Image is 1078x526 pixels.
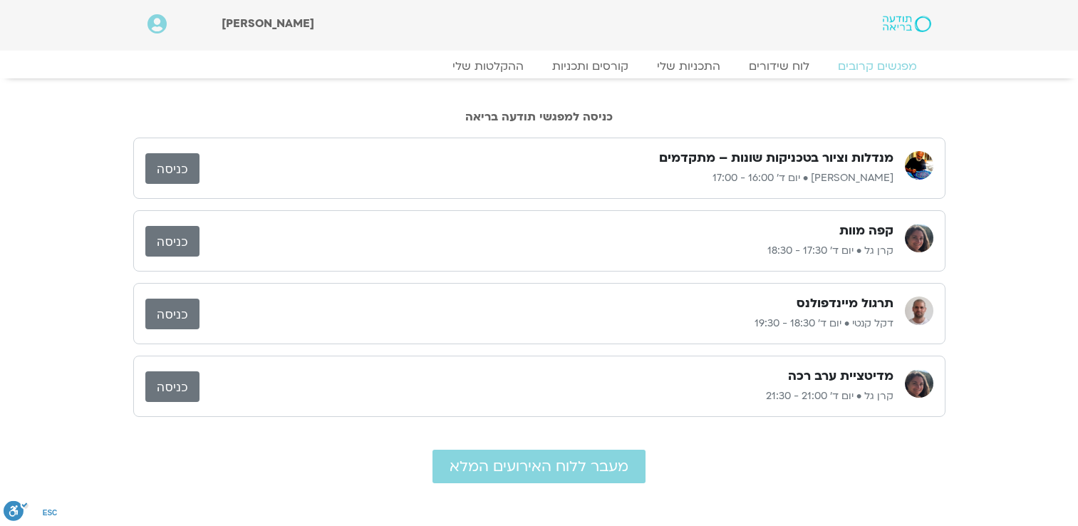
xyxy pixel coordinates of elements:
a: כניסה [145,371,199,402]
img: קרן גל [905,224,933,252]
img: דקל קנטי [905,296,933,325]
h2: כניסה למפגשי תודעה בריאה [133,110,945,123]
a: לוח שידורים [735,59,824,73]
p: דקל קנטי • יום ד׳ 18:30 - 19:30 [199,315,893,332]
a: מפגשים קרובים [824,59,931,73]
h3: מנדלות וציור בטכניקות שונות – מתקדמים [659,150,893,167]
p: קרן גל • יום ד׳ 21:00 - 21:30 [199,388,893,405]
nav: Menu [147,59,931,73]
a: התכניות שלי [643,59,735,73]
a: ההקלטות שלי [438,59,538,73]
h3: קפה מוות [839,222,893,239]
a: כניסה [145,153,199,184]
a: קורסים ותכניות [538,59,643,73]
p: קרן גל • יום ד׳ 17:30 - 18:30 [199,242,893,259]
span: [PERSON_NAME] [222,16,314,31]
a: כניסה [145,299,199,329]
img: איתן קדמי [905,151,933,180]
h3: מדיטציית ערב רכה [788,368,893,385]
a: מעבר ללוח האירועים המלא [432,450,646,483]
h3: תרגול מיינדפולנס [797,295,893,312]
img: קרן גל [905,369,933,398]
span: מעבר ללוח האירועים המלא [450,458,628,475]
p: [PERSON_NAME] • יום ד׳ 16:00 - 17:00 [199,170,893,187]
a: כניסה [145,226,199,257]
